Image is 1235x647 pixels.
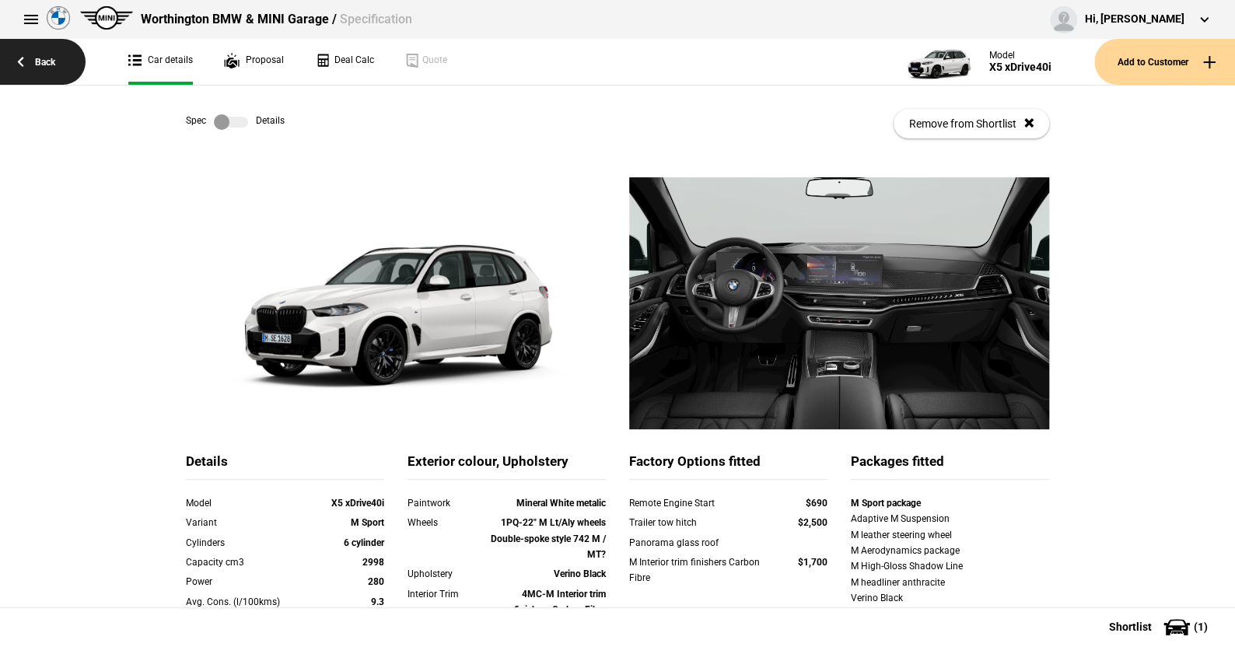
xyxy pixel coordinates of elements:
a: Car details [128,39,193,85]
strong: 6 cylinder [344,537,384,548]
strong: X5 xDrive40i [331,498,384,509]
div: Wheels [408,515,487,530]
strong: M Sport package [851,498,921,509]
button: Add to Customer [1094,39,1235,85]
div: Model [989,50,1051,61]
strong: 280 [368,576,384,587]
div: Packages fitted [851,453,1049,480]
div: Remote Engine Start [629,495,768,511]
div: Power [186,574,305,589]
strong: $2,500 [798,517,827,528]
div: Exterior colour, Upholstery [408,453,606,480]
strong: M Sport [351,517,384,528]
strong: 9.3 [371,596,384,607]
div: Variant [186,515,305,530]
div: Cylinders [186,535,305,551]
span: ( 1 ) [1194,621,1208,632]
div: Model [186,495,305,511]
strong: $690 [806,498,827,509]
strong: $1,700 [798,557,827,568]
div: Upholstery [408,566,487,582]
div: Details [186,453,384,480]
strong: Verino Black [554,568,606,579]
img: bmw.png [47,6,70,30]
strong: 4MC-M Interior trim finishers Carbon Fibre [514,589,606,615]
div: Factory Options fitted [629,453,827,480]
div: Avg. Cons. (l/100kms) [186,594,305,610]
div: Capacity cm3 [186,554,305,570]
img: mini.png [80,6,133,30]
div: M Interior trim finishers Carbon Fibre [629,554,768,586]
div: Trailer tow hitch [629,515,768,530]
div: Panorama glass roof [629,535,768,551]
strong: 1PQ-22" M Lt/Aly wheels Double-spoke style 742 M / MT? [491,517,606,560]
div: Worthington BMW & MINI Garage / [141,11,411,28]
div: Spec Details [186,114,285,130]
a: Proposal [224,39,284,85]
div: Adaptive M Suspension M leather steering wheel M Aerodynamics package M High-Gloss Shadow Line M ... [851,511,1049,606]
a: Deal Calc [315,39,374,85]
strong: Mineral White metalic [516,498,606,509]
div: Interior Trim [408,586,487,602]
button: Remove from Shortlist [894,109,1049,138]
strong: 2998 [362,557,384,568]
span: Specification [339,12,411,26]
div: Hi, [PERSON_NAME] [1085,12,1184,27]
div: X5 xDrive40i [989,61,1051,74]
div: Paintwork [408,495,487,511]
span: Shortlist [1109,621,1152,632]
button: Shortlist(1) [1086,607,1235,646]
